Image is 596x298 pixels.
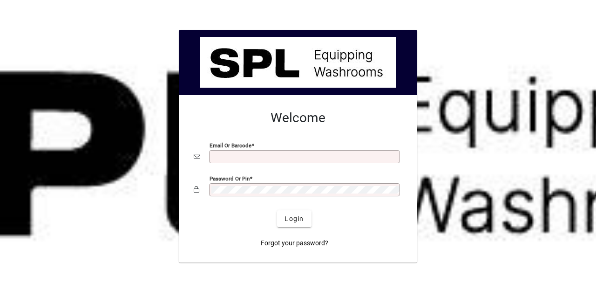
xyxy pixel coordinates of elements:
a: Forgot your password? [257,235,332,251]
mat-label: Password or Pin [210,175,250,182]
span: Login [284,214,304,224]
h2: Welcome [194,110,402,126]
span: Forgot your password? [261,238,328,248]
button: Login [277,210,311,227]
mat-label: Email or Barcode [210,142,251,149]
